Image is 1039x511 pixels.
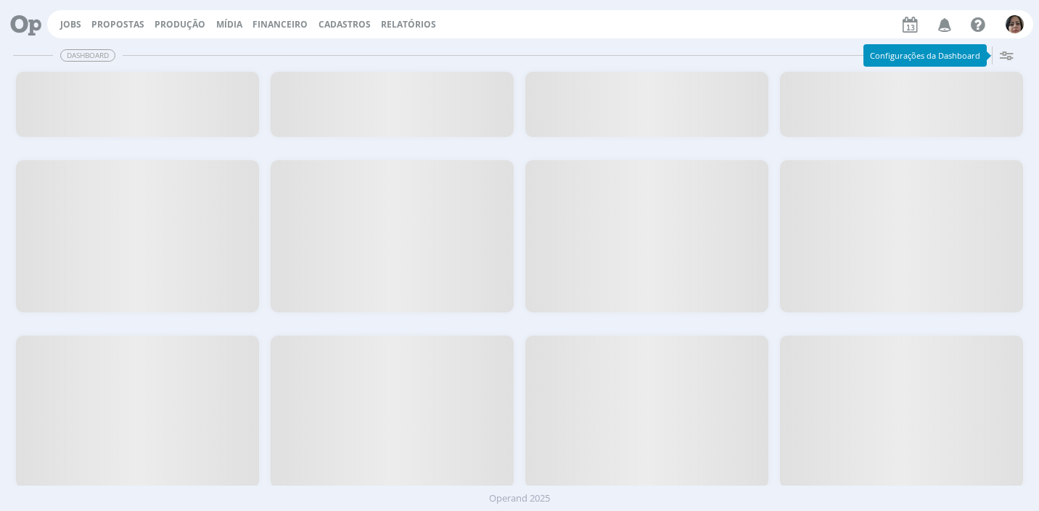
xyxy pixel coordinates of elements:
[87,19,149,30] button: Propostas
[863,44,987,67] div: Configurações da Dashboard
[150,19,210,30] button: Produção
[60,49,115,62] span: Dashboard
[56,19,86,30] button: Jobs
[314,19,375,30] button: Cadastros
[319,18,371,30] span: Cadastros
[377,19,440,30] button: Relatórios
[216,18,242,30] a: Mídia
[252,18,308,30] span: Financeiro
[1006,15,1024,33] img: 6
[155,18,205,30] a: Produção
[381,18,436,30] a: Relatórios
[248,19,312,30] button: Financeiro
[212,19,247,30] button: Mídia
[91,18,144,30] a: Propostas
[1005,12,1024,37] button: 6
[60,18,81,30] a: Jobs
